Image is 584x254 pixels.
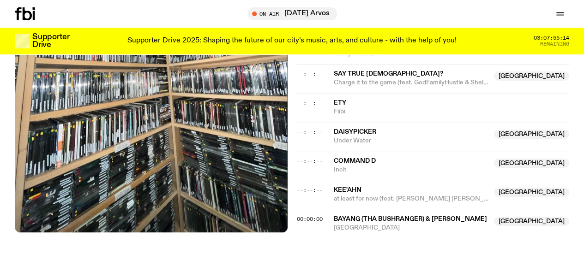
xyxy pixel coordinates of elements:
[127,37,457,45] p: Supporter Drive 2025: Shaping the future of our city’s music, arts, and culture - with the help o...
[334,136,489,145] span: Under Water
[334,216,487,222] span: BAYANG (tha Bushranger) & [PERSON_NAME]
[534,35,569,41] span: 03:07:55:14
[32,33,69,49] h3: Supporter Drive
[334,187,361,193] span: Kee'ahn
[494,188,569,197] span: [GEOGRAPHIC_DATA]
[247,7,337,20] button: On Air[DATE] Arvos
[334,224,489,232] span: [GEOGRAPHIC_DATA]
[297,215,323,223] span: 00:00:00
[297,99,323,106] span: --:--:--
[494,71,569,81] span: [GEOGRAPHIC_DATA]
[334,195,489,203] span: at least for now (feat. [PERSON_NAME] [PERSON_NAME] & [PERSON_NAME])
[297,157,323,165] span: --:--:--
[334,71,443,77] span: Say True [DEMOGRAPHIC_DATA]?
[494,159,569,168] span: [GEOGRAPHIC_DATA]
[297,128,323,136] span: --:--:--
[494,217,569,226] span: [GEOGRAPHIC_DATA]
[334,107,570,116] span: Fiibi
[334,165,489,174] span: Inch
[540,41,569,47] span: Remaining
[334,100,346,106] span: Ety
[494,130,569,139] span: [GEOGRAPHIC_DATA]
[334,158,376,164] span: Command D
[297,70,323,77] span: --:--:--
[334,129,376,135] span: Daisypicker
[297,186,323,194] span: --:--:--
[334,78,489,87] span: Charge it to the game (feat. GodFamilyHustle & Shely210)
